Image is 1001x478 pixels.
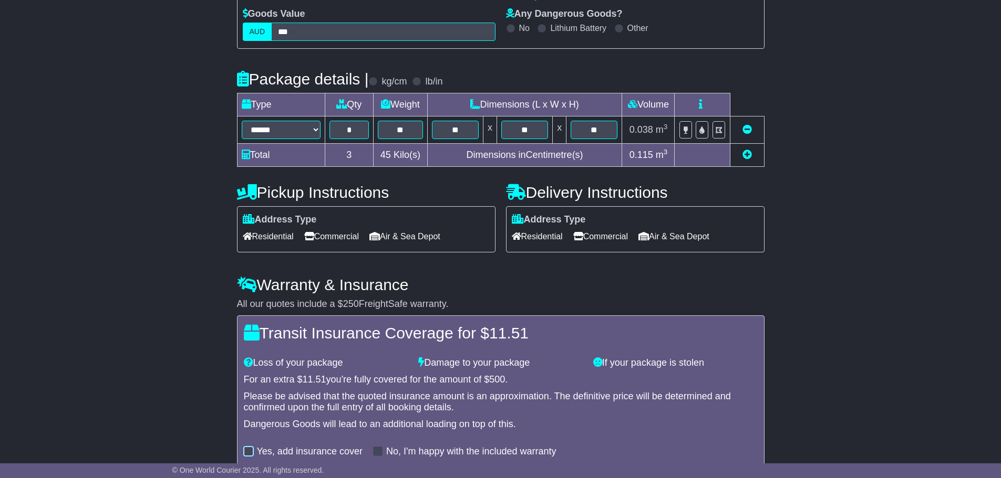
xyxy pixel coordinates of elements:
[325,93,374,116] td: Qty
[369,228,440,245] span: Air & Sea Depot
[630,150,653,160] span: 0.115
[622,93,675,116] td: Volume
[489,374,505,385] span: 500
[343,299,359,309] span: 250
[638,228,709,245] span: Air & Sea Depot
[243,214,317,226] label: Address Type
[304,228,359,245] span: Commercial
[374,93,428,116] td: Weight
[627,23,648,33] label: Other
[244,419,758,430] div: Dangerous Goods will lead to an additional loading on top of this.
[512,228,563,245] span: Residential
[425,76,442,88] label: lb/in
[239,357,414,369] div: Loss of your package
[588,357,763,369] div: If your package is stolen
[550,23,606,33] label: Lithium Battery
[380,150,391,160] span: 45
[427,93,622,116] td: Dimensions (L x W x H)
[244,391,758,413] div: Please be advised that the quoted insurance amount is an approximation. The definitive price will...
[374,144,428,167] td: Kilo(s)
[243,8,305,20] label: Goods Value
[489,324,529,342] span: 11.51
[553,116,566,144] td: x
[573,228,628,245] span: Commercial
[413,357,588,369] div: Damage to your package
[237,299,765,310] div: All our quotes include a $ FreightSafe warranty.
[243,23,272,41] label: AUD
[664,123,668,131] sup: 3
[664,148,668,156] sup: 3
[237,93,325,116] td: Type
[427,144,622,167] td: Dimensions in Centimetre(s)
[303,374,326,385] span: 11.51
[519,23,530,33] label: No
[237,184,496,201] h4: Pickup Instructions
[243,228,294,245] span: Residential
[237,144,325,167] td: Total
[483,116,497,144] td: x
[381,76,407,88] label: kg/cm
[742,150,752,160] a: Add new item
[656,124,668,135] span: m
[237,70,369,88] h4: Package details |
[237,276,765,293] h4: Warranty & Insurance
[325,144,374,167] td: 3
[506,8,623,20] label: Any Dangerous Goods?
[742,124,752,135] a: Remove this item
[630,124,653,135] span: 0.038
[386,446,556,458] label: No, I'm happy with the included warranty
[244,324,758,342] h4: Transit Insurance Coverage for $
[506,184,765,201] h4: Delivery Instructions
[244,374,758,386] div: For an extra $ you're fully covered for the amount of $ .
[257,446,363,458] label: Yes, add insurance cover
[172,466,324,474] span: © One World Courier 2025. All rights reserved.
[512,214,586,226] label: Address Type
[656,150,668,160] span: m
